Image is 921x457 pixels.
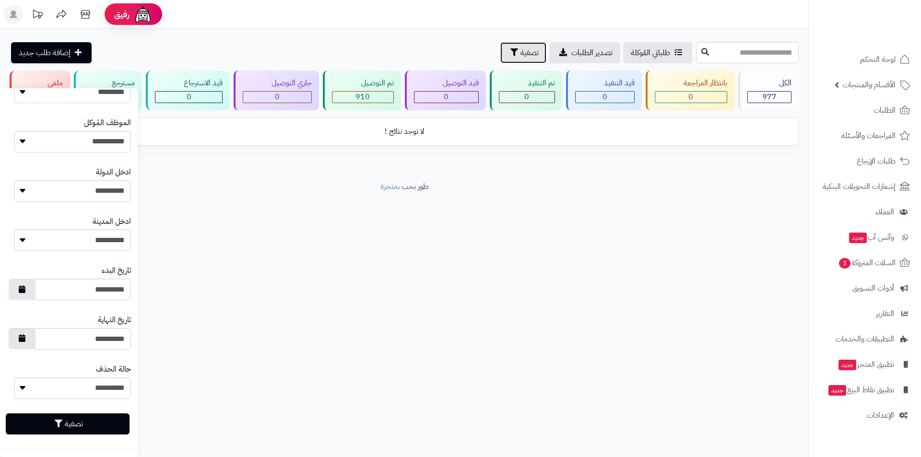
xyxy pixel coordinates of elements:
div: بانتظار المراجعة [655,78,727,89]
a: العملاء [815,200,915,223]
label: حالة الحذف [96,364,131,375]
label: تاريخ النهاية [98,315,131,326]
button: تصفية [500,42,546,63]
img: ai-face.png [133,5,153,24]
a: إضافة طلب جديد [11,42,92,63]
a: تطبيق نقاط البيعجديد [815,378,915,401]
div: 0 [576,92,634,103]
span: التقارير [876,307,894,320]
span: السلات المتروكة [838,256,896,270]
a: تطبيق المتجرجديد [815,353,915,376]
span: 3 [839,258,850,269]
a: تم التنفيذ 0 [488,70,564,110]
div: قيد التوصيل [414,78,479,89]
div: مسترجع [83,78,135,89]
div: الكل [747,78,791,89]
div: قيد التنفيذ [575,78,635,89]
span: تطبيق المتجر [838,358,894,371]
a: أدوات التسويق [815,277,915,300]
a: المراجعات والأسئلة [815,124,915,147]
span: الإعدادات [867,409,894,422]
span: 910 [355,91,370,103]
span: 0 [444,91,449,103]
span: 0 [602,91,607,103]
a: قيد التوصيل 0 [403,70,488,110]
div: 0 [655,92,727,103]
a: تم التوصيل 910 [321,70,402,110]
a: ملغي 67 [8,70,72,110]
a: الطلبات [815,99,915,122]
span: تصدير الطلبات [571,47,613,59]
span: 0 [187,91,191,103]
span: إضافة طلب جديد [19,47,71,59]
label: تاريخ البدء [102,265,131,276]
a: وآتس آبجديد [815,226,915,249]
img: logo-2.png [856,26,912,46]
span: العملاء [875,205,894,219]
span: الطلبات [874,104,896,117]
a: قيد التنفيذ 0 [564,70,644,110]
span: 0 [688,91,693,103]
a: طلباتي المُوكلة [623,42,692,63]
div: تم التنفيذ [499,78,555,89]
a: السلات المتروكة3 [815,251,915,274]
a: بانتظار المراجعة 0 [644,70,736,110]
span: رفيق [114,9,130,20]
span: طلباتي المُوكلة [631,47,670,59]
a: التطبيقات والخدمات [815,328,915,351]
span: تطبيق نقاط البيع [827,383,894,397]
span: 977 [762,91,777,103]
span: إشعارات التحويلات البنكية [823,180,896,193]
span: جديد [838,360,856,370]
span: التطبيقات والخدمات [836,332,894,346]
a: إشعارات التحويلات البنكية [815,175,915,198]
span: المراجعات والأسئلة [841,129,896,142]
span: جديد [828,385,846,396]
a: التقارير [815,302,915,325]
label: الموظف المُوكل [84,117,131,129]
a: جاري التوصيل 0 [232,70,321,110]
span: أدوات التسويق [852,281,894,295]
a: قيد الاسترجاع 0 [144,70,232,110]
div: 0 [243,92,311,103]
span: لوحة التحكم [860,53,896,66]
div: 910 [332,92,393,103]
div: ملغي [19,78,63,89]
span: طلبات الإرجاع [857,154,896,168]
div: 0 [155,92,222,103]
span: جديد [849,233,867,243]
a: لوحة التحكم [815,48,915,71]
a: تصدير الطلبات [549,42,620,63]
a: تحديثات المنصة [25,5,49,26]
span: الأقسام والمنتجات [843,78,896,92]
a: الإعدادات [815,404,915,427]
label: ادخل المدينة [93,216,131,227]
span: وآتس آب [848,231,894,244]
td: لا توجد نتائج ! [10,118,798,145]
label: ادخل الدولة [96,167,131,178]
a: متجرة [380,181,398,192]
span: 0 [524,91,529,103]
div: 0 [414,92,478,103]
button: تصفية [6,413,130,434]
a: الكل977 [736,70,801,110]
span: 0 [275,91,280,103]
span: تصفية [520,47,539,59]
div: 0 [499,92,555,103]
a: مسترجع 0 [72,70,144,110]
div: تم التوصيل [332,78,393,89]
div: قيد الاسترجاع [155,78,223,89]
div: جاري التوصيل [243,78,312,89]
a: طلبات الإرجاع [815,150,915,173]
